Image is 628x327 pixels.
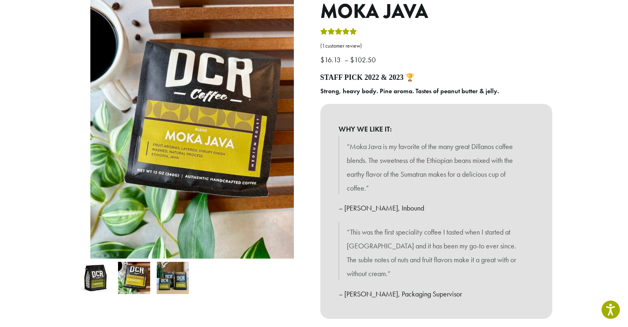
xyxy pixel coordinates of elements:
[339,201,534,215] p: – [PERSON_NAME], Inbound
[320,87,499,95] b: Strong, heavy body. Pine aroma. Tastes of peanut butter & jelly.
[79,262,112,294] img: Moka Java
[320,73,552,82] h4: STAFF PICK 2022 & 2023 🏆
[339,122,534,136] b: WHY WE LIKE IT:
[339,287,534,301] p: – [PERSON_NAME], Packaging Supervisor
[320,55,343,64] bdi: 16.13
[347,140,526,195] p: “Moka Java is my favorite of the many great Dillanos coffee blends. The sweetness of the Ethiopia...
[347,225,526,280] p: “This was the first speciality coffee I tasted when I started at [GEOGRAPHIC_DATA] and it has bee...
[322,42,325,49] span: 1
[157,262,189,294] img: Moka Java - Image 3
[350,55,354,64] span: $
[350,55,378,64] bdi: 102.50
[320,42,552,50] a: (1customer review)
[344,55,348,64] span: –
[118,262,150,294] img: Moka Java - Image 2
[320,55,324,64] span: $
[320,27,357,39] div: Rated 5.00 out of 5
